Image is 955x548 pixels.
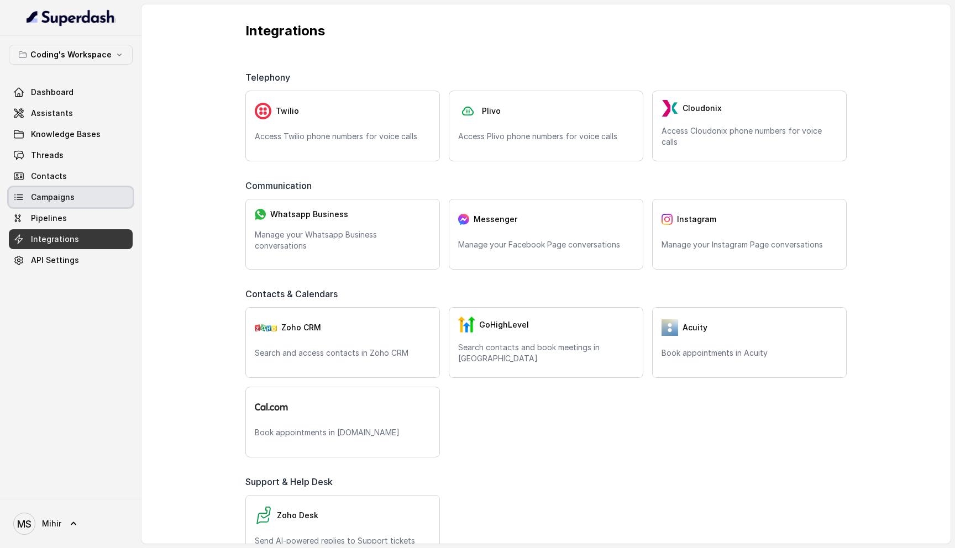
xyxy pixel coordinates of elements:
[662,100,678,117] img: LzEnlUgADIwsuYwsTIxNLkxQDEyBEgDTDZAMjs1Qgy9jUyMTMxBzEB8uASKBKLgDqFxF08kI1lQAAAABJRU5ErkJggg==
[9,187,133,207] a: Campaigns
[27,9,116,27] img: light.svg
[245,71,295,84] span: Telephony
[662,347,837,359] p: Book appointments in Acuity
[255,209,266,220] img: whatsapp.f50b2aaae0bd8934e9105e63dc750668.svg
[255,103,271,119] img: twilio.7c09a4f4c219fa09ad352260b0a8157b.svg
[9,229,133,249] a: Integrations
[31,255,79,266] span: API Settings
[9,124,133,144] a: Knowledge Bases
[277,510,318,521] span: Zoho Desk
[458,317,475,333] img: GHL.59f7fa3143240424d279.png
[474,214,517,225] span: Messenger
[9,103,133,123] a: Assistants
[458,214,469,225] img: messenger.2e14a0163066c29f9ca216c7989aa592.svg
[31,150,64,161] span: Threads
[479,319,529,330] span: GoHighLevel
[31,213,67,224] span: Pipelines
[9,250,133,270] a: API Settings
[662,239,837,250] p: Manage your Instagram Page conversations
[458,342,634,364] p: Search contacts and book meetings in [GEOGRAPHIC_DATA]
[662,319,678,336] img: 5vvjV8cQY1AVHSZc2N7qU9QabzYIM+zpgiA0bbq9KFoni1IQNE8dHPp0leJjYW31UJeOyZnSBUO77gdMaNhFCgpjLZzFnVhVC...
[255,324,277,331] img: zohoCRM.b78897e9cd59d39d120b21c64f7c2b3a.svg
[42,518,61,529] span: Mihir
[482,106,501,117] span: Plivo
[255,427,431,438] p: Book appointments in [DOMAIN_NAME]
[9,82,133,102] a: Dashboard
[255,229,431,251] p: Manage your Whatsapp Business conversations
[276,106,299,117] span: Twilio
[255,131,431,142] p: Access Twilio phone numbers for voice calls
[662,125,837,147] p: Access Cloudonix phone numbers for voice calls
[245,475,337,488] span: Support & Help Desk
[677,214,716,225] span: Instagram
[245,22,847,40] p: Integrations
[31,192,75,203] span: Campaigns
[9,166,133,186] a: Contacts
[458,103,478,120] img: plivo.d3d850b57a745af99832d897a96997ac.svg
[9,145,133,165] a: Threads
[17,518,32,530] text: MS
[683,103,722,114] span: Cloudonix
[458,239,634,250] p: Manage your Facebook Page conversations
[31,234,79,245] span: Integrations
[31,129,101,140] span: Knowledge Bases
[9,508,133,539] a: Mihir
[270,209,348,220] span: Whatsapp Business
[458,131,634,142] p: Access Plivo phone numbers for voice calls
[245,179,316,192] span: Communication
[281,322,321,333] span: Zoho CRM
[255,403,288,410] img: logo.svg
[683,322,707,333] span: Acuity
[30,48,112,61] p: Coding's Workspace
[255,535,431,546] p: Send AI-powered replies to Support tickets
[31,87,74,98] span: Dashboard
[245,287,342,301] span: Contacts & Calendars
[31,171,67,182] span: Contacts
[31,108,73,119] span: Assistants
[255,347,431,359] p: Search and access contacts in Zoho CRM
[662,214,673,225] img: instagram.04eb0078a085f83fc525.png
[9,208,133,228] a: Pipelines
[9,45,133,65] button: Coding's Workspace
